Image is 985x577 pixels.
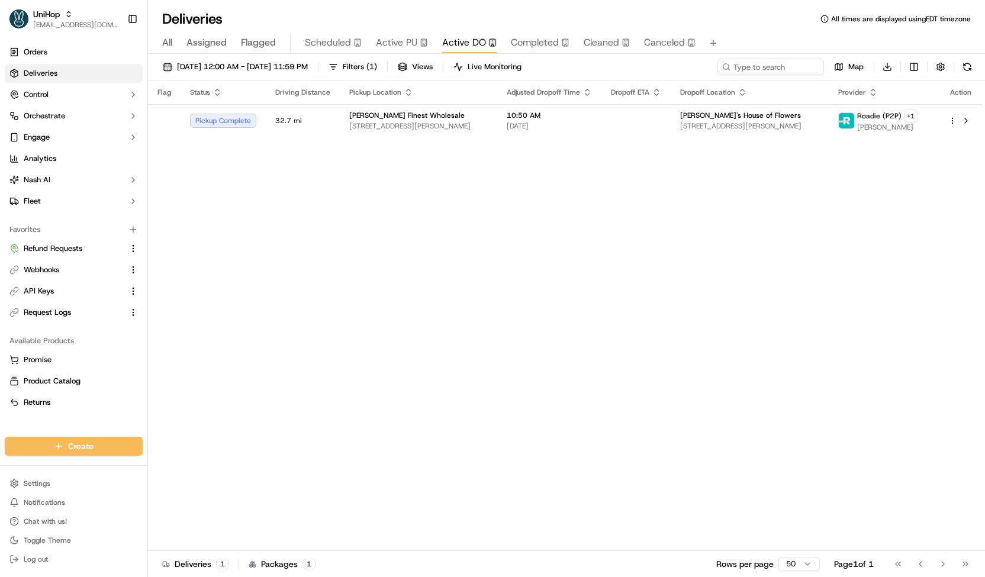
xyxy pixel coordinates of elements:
div: 1 [302,559,316,569]
span: Toggle Theme [24,536,71,545]
button: Refresh [959,59,976,75]
span: Dropoff Location [680,88,735,97]
img: roadie-logo-v2.jpg [839,113,854,128]
button: Live Monitoring [448,59,527,75]
span: Map [848,62,864,72]
span: Provider [838,88,866,97]
span: API Keys [24,286,54,296]
span: Settings [24,479,50,488]
span: [DATE] [507,121,592,131]
button: Toggle Theme [5,532,143,549]
a: Analytics [5,149,143,168]
a: Product Catalog [9,376,138,386]
span: Views [412,62,433,72]
span: Webhooks [24,265,59,275]
a: Orders [5,43,143,62]
button: Orchestrate [5,107,143,125]
span: [STREET_ADDRESS][PERSON_NAME] [349,121,488,131]
span: Flag [157,88,171,97]
button: UniHopUniHop[EMAIL_ADDRESS][DOMAIN_NAME] [5,5,123,33]
span: Fleet [24,196,41,207]
span: Log out [24,555,48,564]
span: Nash AI [24,175,50,185]
span: All times are displayed using EDT timezone [831,14,971,24]
span: Status [190,88,210,97]
span: 32.7 mi [275,116,330,125]
button: Request Logs [5,303,143,322]
span: Roadie (P2P) [857,111,902,121]
span: Driving Distance [275,88,330,97]
button: Filters(1) [323,59,382,75]
span: Promise [24,354,51,365]
span: 10:50 AM [507,111,592,120]
a: Promise [9,354,138,365]
span: [DATE] 12:00 AM - [DATE] 11:59 PM [177,62,308,72]
button: Nash AI [5,170,143,189]
a: Returns [9,397,138,408]
button: Refund Requests [5,239,143,258]
span: Analytics [24,153,56,164]
a: Request Logs [9,307,124,318]
button: UniHop [33,8,60,20]
button: Notifications [5,494,143,511]
span: Deliveries [24,68,57,79]
span: Cleaned [584,36,619,50]
div: Page 1 of 1 [834,558,874,570]
span: [PERSON_NAME] [857,123,918,132]
div: Deliveries [162,558,229,570]
span: Adjusted Dropoff Time [507,88,580,97]
span: Flagged [241,36,276,50]
button: Chat with us! [5,513,143,530]
span: All [162,36,172,50]
div: Packages [249,558,316,570]
span: Refund Requests [24,243,82,254]
span: ( 1 ) [366,62,377,72]
span: Create [68,440,94,452]
span: [STREET_ADDRESS][PERSON_NAME] [680,121,819,131]
button: Settings [5,475,143,492]
button: Returns [5,393,143,412]
span: Chat with us! [24,517,67,526]
span: Engage [24,132,50,143]
span: Returns [24,397,50,408]
img: UniHop [9,9,28,28]
button: [EMAIL_ADDRESS][DOMAIN_NAME] [33,20,118,30]
input: Type to search [717,59,824,75]
p: Rows per page [716,558,774,570]
a: API Keys [9,286,124,296]
div: 1 [216,559,229,569]
span: Product Catalog [24,376,81,386]
button: Views [392,59,438,75]
span: Orders [24,47,47,57]
span: [PERSON_NAME] Finest Wholesale [349,111,465,120]
button: Engage [5,128,143,147]
span: Notifications [24,498,65,507]
button: Webhooks [5,260,143,279]
span: Live Monitoring [468,62,522,72]
button: Log out [5,551,143,568]
a: Deliveries [5,64,143,83]
button: Map [829,59,869,75]
span: Scheduled [305,36,351,50]
span: [PERSON_NAME]'s House of Flowers [680,111,801,120]
span: Control [24,89,49,100]
button: Control [5,85,143,104]
span: Completed [511,36,559,50]
span: Pickup Location [349,88,401,97]
button: Fleet [5,192,143,211]
span: Request Logs [24,307,71,318]
span: Assigned [186,36,227,50]
a: Webhooks [9,265,124,275]
button: [DATE] 12:00 AM - [DATE] 11:59 PM [157,59,313,75]
button: Create [5,437,143,456]
a: Refund Requests [9,243,124,254]
button: +1 [904,109,918,123]
span: Canceled [644,36,685,50]
div: Action [948,88,973,97]
button: API Keys [5,282,143,301]
h1: Deliveries [162,9,223,28]
button: Product Catalog [5,372,143,391]
span: Active DO [442,36,486,50]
